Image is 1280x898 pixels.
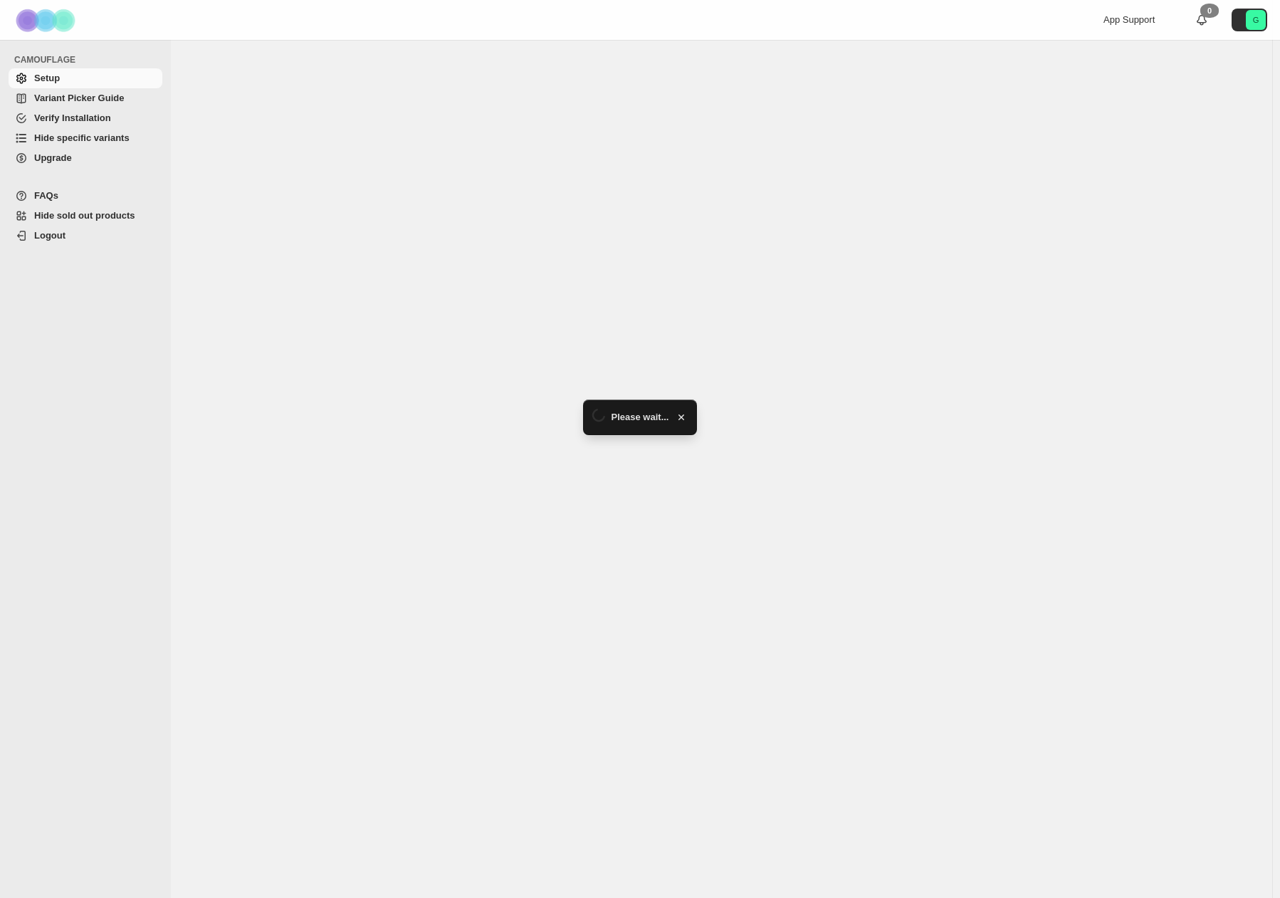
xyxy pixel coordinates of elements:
[9,128,162,148] a: Hide specific variants
[34,113,111,123] span: Verify Installation
[14,54,164,66] span: CAMOUFLAGE
[34,210,135,221] span: Hide sold out products
[11,1,83,40] img: Camouflage
[9,68,162,88] a: Setup
[1195,13,1209,27] a: 0
[34,132,130,143] span: Hide specific variants
[1246,10,1266,30] span: Avatar with initials G
[34,73,60,83] span: Setup
[1103,14,1155,25] span: App Support
[34,230,65,241] span: Logout
[9,206,162,226] a: Hide sold out products
[9,186,162,206] a: FAQs
[1232,9,1267,31] button: Avatar with initials G
[1200,4,1219,18] div: 0
[9,88,162,108] a: Variant Picker Guide
[34,190,58,201] span: FAQs
[34,93,124,103] span: Variant Picker Guide
[34,152,72,163] span: Upgrade
[9,148,162,168] a: Upgrade
[9,226,162,246] a: Logout
[612,410,669,424] span: Please wait...
[9,108,162,128] a: Verify Installation
[1253,16,1259,24] text: G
